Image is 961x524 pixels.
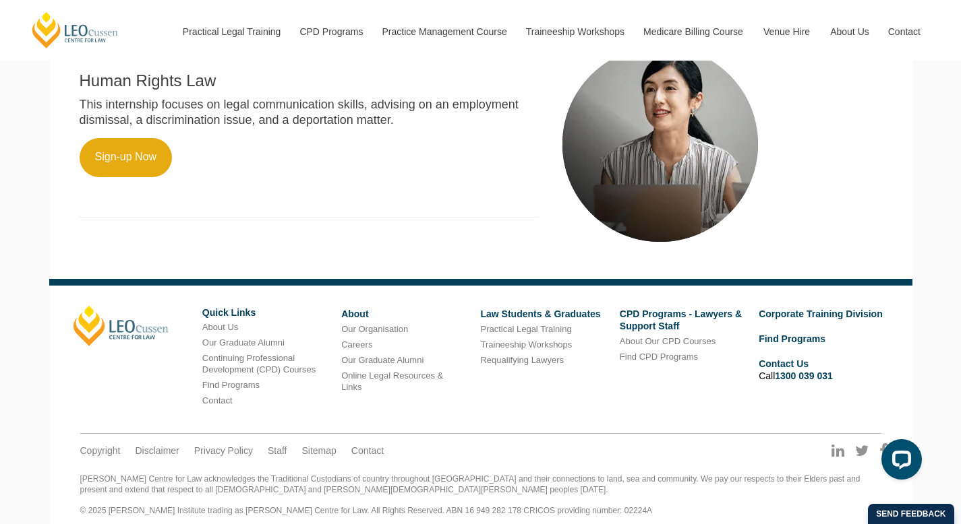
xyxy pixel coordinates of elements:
[80,445,121,457] a: Copyright
[74,306,169,346] a: [PERSON_NAME]
[80,72,540,90] h2: Human Rights Law
[80,474,881,516] div: [PERSON_NAME] Centre for Law acknowledges the Traditional Custodians of country throughout [GEOGR...
[135,445,179,457] a: Disclaimer
[268,445,287,457] a: Staff
[878,3,931,61] a: Contact
[301,445,336,457] a: Sitemap
[341,370,443,392] a: Online Legal Resources & Links
[759,333,825,344] a: Find Programs
[202,308,331,318] h6: Quick Links
[759,358,809,369] a: Contact Us
[516,3,633,61] a: Traineeship Workshops
[202,380,260,390] a: Find Programs
[820,3,878,61] a: About Us
[30,11,120,49] a: [PERSON_NAME] Centre for Law
[633,3,753,61] a: Medicare Billing Course
[620,352,698,362] a: Find CPD Programs
[759,356,887,384] li: Call
[341,339,372,350] a: Careers
[80,138,173,177] a: Sign-up Now
[620,336,716,346] a: About Our CPD Courses
[202,395,233,405] a: Contact
[480,339,572,350] a: Traineeship Workshops
[620,308,742,331] a: CPD Programs - Lawyers & Support Staff
[372,3,516,61] a: Practice Management Course
[759,308,883,319] a: Corporate Training Division
[775,370,833,381] a: 1300 039 031
[351,445,384,457] a: Contact
[173,3,290,61] a: Practical Legal Training
[202,337,285,348] a: Our Graduate Alumni
[480,308,600,319] a: Law Students & Graduates
[753,3,820,61] a: Venue Hire
[341,324,408,334] a: Our Organisation
[202,353,316,374] a: Continuing Professional Development (CPD) Courses
[289,3,372,61] a: CPD Programs
[202,322,238,332] a: About Us
[871,434,927,490] iframe: LiveChat chat widget
[480,355,564,365] a: Requalifying Lawyers
[341,308,368,319] a: About
[194,445,253,457] a: Privacy Policy
[341,355,424,365] a: Our Graduate Alumni
[80,97,540,129] p: This internship focuses on legal communication skills, advising on an employment dismissal, a dis...
[480,324,571,334] a: Practical Legal Training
